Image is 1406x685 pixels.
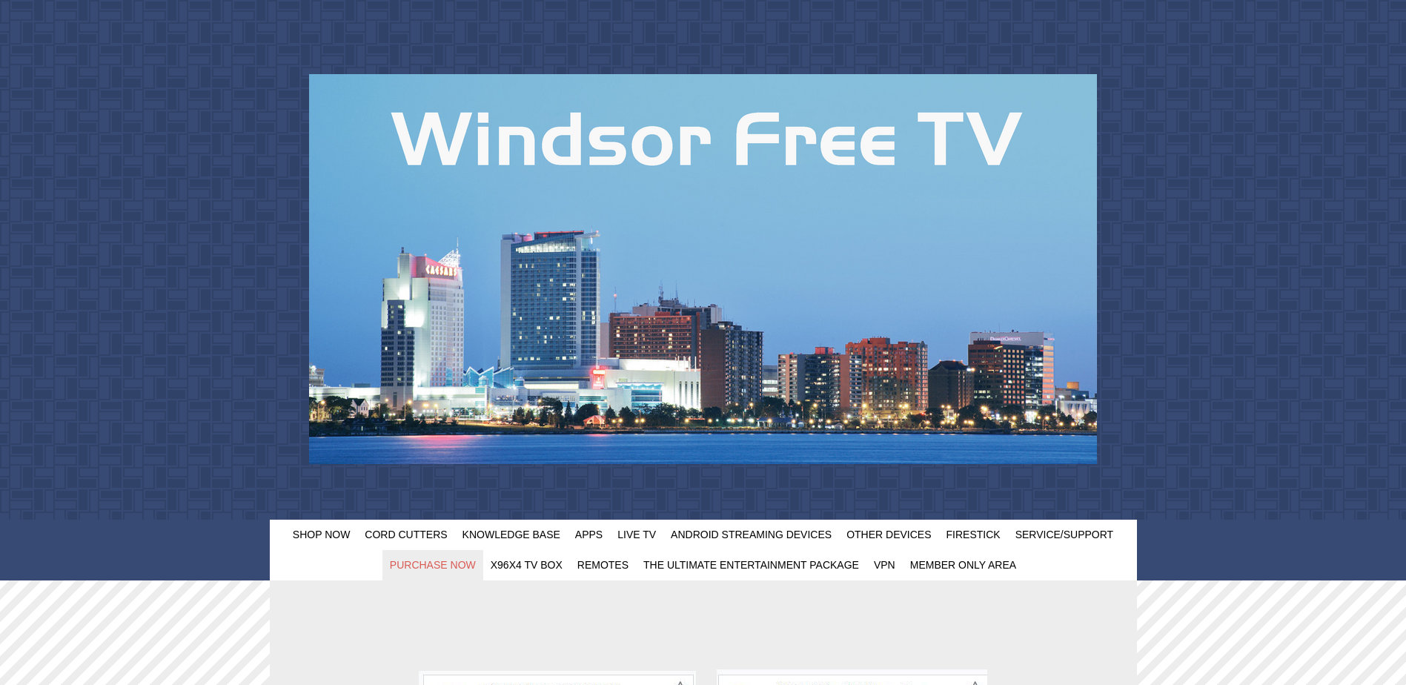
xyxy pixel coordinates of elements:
span: VPN [874,559,895,571]
span: FireStick [946,529,1001,540]
a: Other Devices [839,520,938,550]
span: Member Only Area [910,559,1016,571]
span: Cord Cutters [365,529,447,540]
a: FireStick [939,520,1008,550]
a: X96X4 TV Box [483,550,570,580]
a: Apps [568,520,610,550]
span: Shop Now [293,529,351,540]
span: Service/Support [1015,529,1114,540]
a: Remotes [570,550,636,580]
span: Other Devices [846,529,931,540]
span: Knowledge Base [462,529,560,540]
a: Cord Cutters [357,520,454,550]
span: Live TV [617,529,656,540]
a: Service/Support [1008,520,1121,550]
span: Apps [575,529,603,540]
span: X96X4 TV Box [491,559,563,571]
span: The Ultimate Entertainment Package [643,559,859,571]
a: Android Streaming Devices [663,520,839,550]
a: Member Only Area [903,550,1024,580]
span: Purchase Now [390,559,476,571]
a: VPN [866,550,903,580]
span: Remotes [577,559,629,571]
span: Android Streaming Devices [671,529,832,540]
a: Purchase Now [382,550,483,580]
a: The Ultimate Entertainment Package [636,550,866,580]
a: Knowledge Base [455,520,568,550]
a: Shop Now [285,520,358,550]
marquee: Click the appropriate Link below. Fill in the Form. You will receive an email shortly. Note pleas... [281,595,1126,655]
a: Live TV [610,520,663,550]
img: header photo [309,74,1097,464]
